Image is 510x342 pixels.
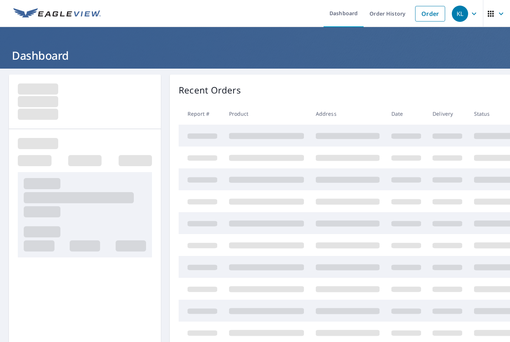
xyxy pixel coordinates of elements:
[452,6,468,22] div: KL
[223,103,310,125] th: Product
[9,48,501,63] h1: Dashboard
[415,6,445,22] a: Order
[310,103,385,125] th: Address
[427,103,468,125] th: Delivery
[179,83,241,97] p: Recent Orders
[385,103,427,125] th: Date
[13,8,101,19] img: EV Logo
[179,103,223,125] th: Report #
